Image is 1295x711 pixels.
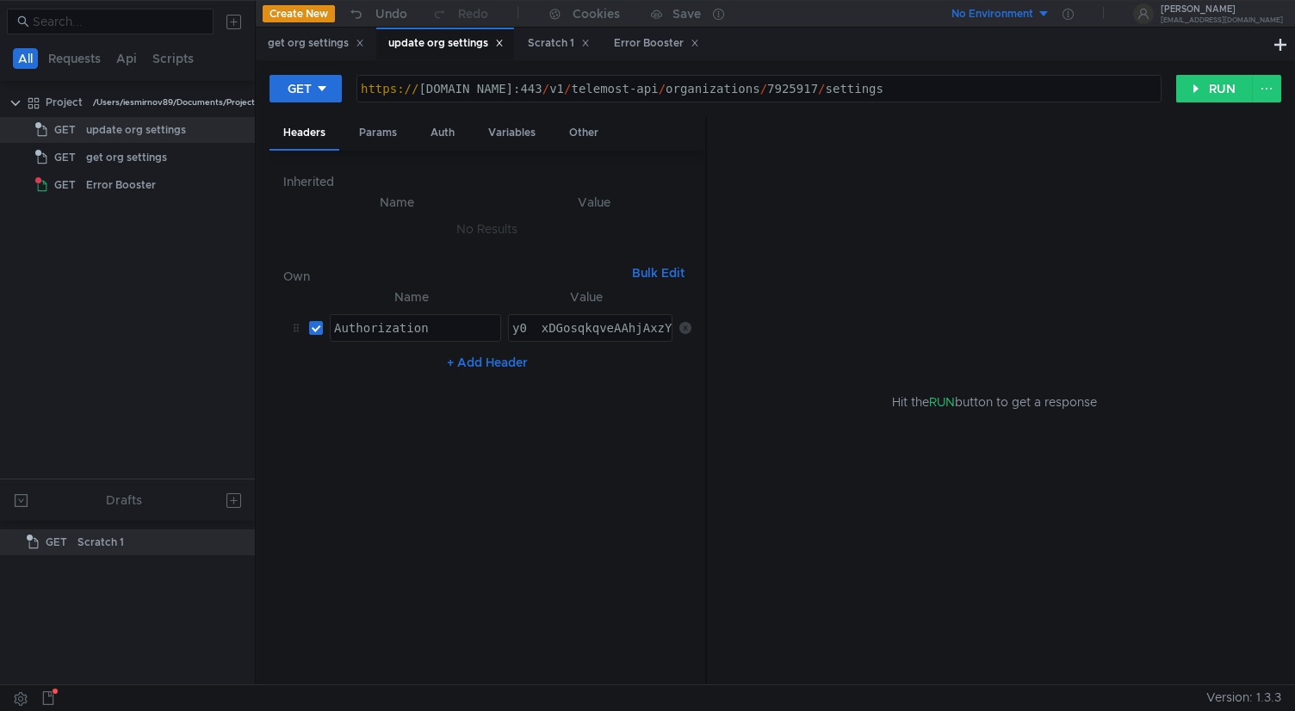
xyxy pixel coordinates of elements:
nz-embed-empty: No Results [456,221,517,237]
div: Undo [375,3,407,24]
th: Name [297,192,498,213]
div: Redo [458,3,488,24]
div: get org settings [268,34,364,53]
div: Headers [270,117,339,151]
button: Requests [43,48,106,69]
button: GET [270,75,342,102]
div: update org settings [388,34,504,53]
span: RUN [929,394,955,410]
th: Value [498,192,691,213]
div: /Users/iesmirnov89/Documents/Project [93,90,255,115]
span: GET [54,117,76,143]
button: Scripts [147,48,199,69]
button: All [13,48,38,69]
div: get org settings [86,145,167,170]
div: update org settings [86,117,186,143]
span: GET [46,529,67,555]
div: GET [288,79,312,98]
div: Drafts [106,490,142,510]
div: Cookies [573,3,620,24]
div: Error Booster [614,34,699,53]
span: GET [54,145,76,170]
button: Api [111,48,142,69]
h6: Inherited [283,171,691,192]
input: Search... [33,12,203,31]
div: Other [555,117,612,149]
span: Version: 1.3.3 [1206,685,1281,710]
span: Hit the button to get a response [892,393,1097,411]
div: Auth [417,117,468,149]
div: [PERSON_NAME] [1161,5,1283,14]
div: Error Booster [86,172,156,198]
div: [EMAIL_ADDRESS][DOMAIN_NAME] [1161,17,1283,23]
div: No Environment [951,6,1033,22]
button: Redo [419,1,500,27]
div: Variables [474,117,549,149]
button: RUN [1176,75,1253,102]
div: Save [672,8,701,20]
button: Undo [335,1,419,27]
div: Scratch 1 [528,34,590,53]
button: + Add Header [440,352,535,373]
div: Project [46,90,83,115]
button: Bulk Edit [625,263,691,283]
th: Value [501,287,673,307]
button: Create New [263,5,335,22]
h6: Own [283,266,625,287]
span: GET [54,172,76,198]
th: Name [323,287,501,307]
div: Params [345,117,411,149]
div: Scratch 1 [77,529,124,555]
